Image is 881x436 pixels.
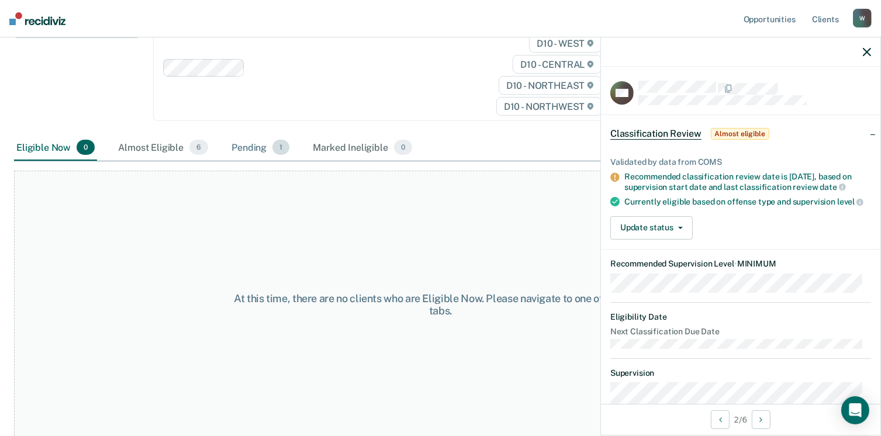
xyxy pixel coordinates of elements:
button: Update status [610,216,693,240]
div: Marked Ineligible [310,135,414,161]
div: W [853,9,872,27]
div: Validated by data from COMS [610,157,871,167]
dt: Next Classification Due Date [610,327,871,337]
div: Almost Eligible [116,135,210,161]
span: D10 - CENTRAL [513,55,602,74]
dt: Supervision [610,368,871,378]
span: Almost eligible [711,128,769,140]
div: Currently eligible based on offense type and supervision [624,196,871,207]
div: Eligible Now [14,135,97,161]
button: Next Opportunity [752,410,771,429]
span: D10 - NORTHWEST [496,97,602,116]
dt: Recommended Supervision Level MINIMUM [610,259,871,269]
span: 6 [189,140,208,155]
div: Open Intercom Messenger [841,396,869,424]
span: Classification Review [610,128,702,140]
div: Classification ReviewAlmost eligible [601,115,880,153]
span: level [837,197,863,206]
div: Recommended classification review date is [DATE], based on supervision start date and last classi... [624,172,871,192]
span: D10 - WEST [529,34,602,53]
img: Recidiviz [9,12,65,25]
span: D10 - NORTHEAST [499,76,602,95]
div: At this time, there are no clients who are Eligible Now. Please navigate to one of the other tabs. [227,292,654,317]
dt: Eligibility Date [610,312,871,322]
span: 1 [272,140,289,155]
button: Previous Opportunity [711,410,730,429]
div: Pending [229,135,292,161]
span: • [734,259,737,268]
span: 0 [394,140,412,155]
div: 2 / 6 [601,404,880,435]
span: 0 [77,140,95,155]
